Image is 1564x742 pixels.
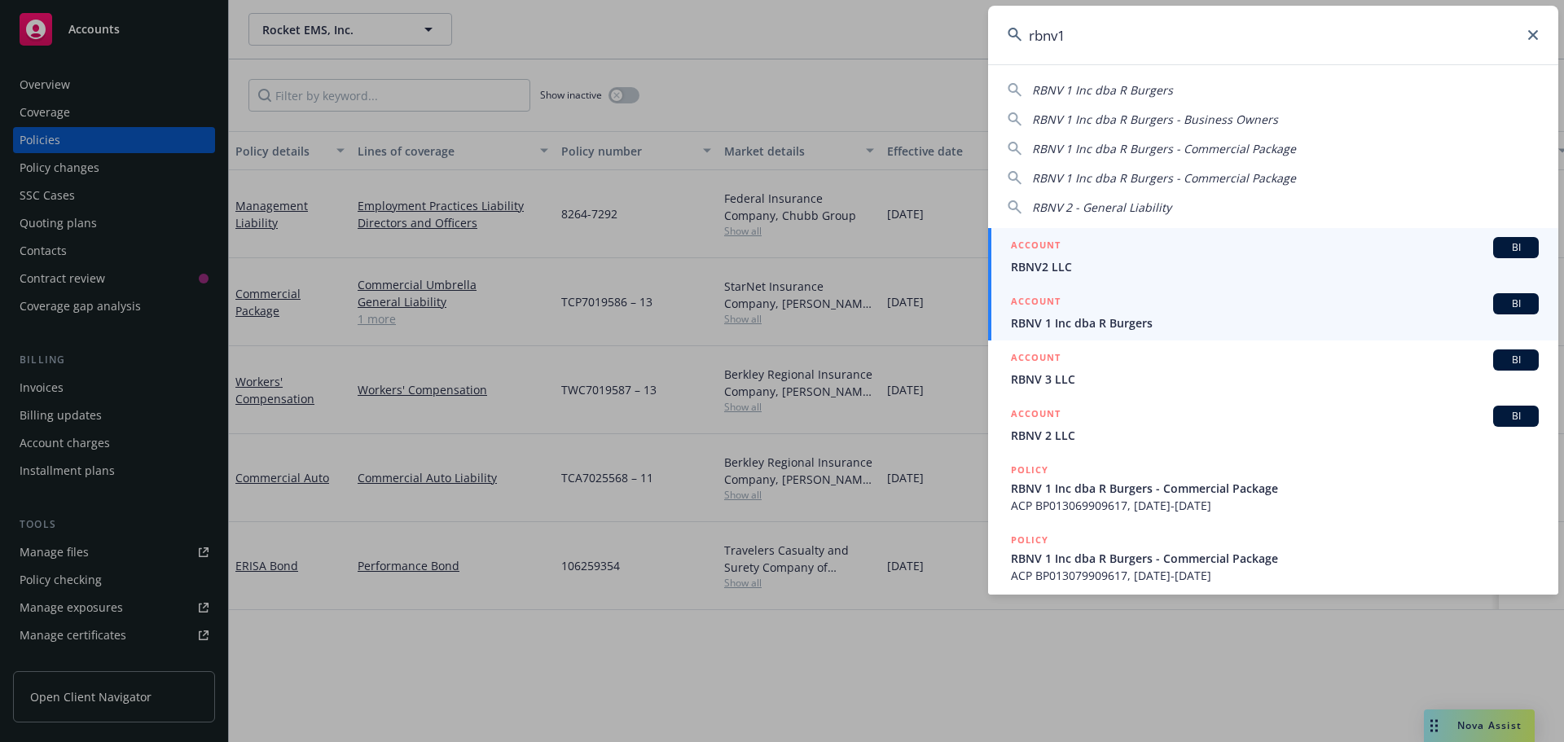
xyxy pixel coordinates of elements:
[1011,237,1061,257] h5: ACCOUNT
[988,284,1558,340] a: ACCOUNTBIRBNV 1 Inc dba R Burgers
[1032,112,1278,127] span: RBNV 1 Inc dba R Burgers - Business Owners
[988,397,1558,453] a: ACCOUNTBIRBNV 2 LLC
[1011,406,1061,425] h5: ACCOUNT
[988,6,1558,64] input: Search...
[1032,141,1296,156] span: RBNV 1 Inc dba R Burgers - Commercial Package
[1011,349,1061,369] h5: ACCOUNT
[1011,567,1539,584] span: ACP BP013079909617, [DATE]-[DATE]
[1032,82,1173,98] span: RBNV 1 Inc dba R Burgers
[1011,427,1539,444] span: RBNV 2 LLC
[1500,296,1532,311] span: BI
[1011,462,1048,478] h5: POLICY
[1011,532,1048,548] h5: POLICY
[1500,353,1532,367] span: BI
[1011,293,1061,313] h5: ACCOUNT
[1032,200,1171,215] span: RBNV 2 - General Liability
[1011,371,1539,388] span: RBNV 3 LLC
[1011,480,1539,497] span: RBNV 1 Inc dba R Burgers - Commercial Package
[988,228,1558,284] a: ACCOUNTBIRBNV2 LLC
[1011,258,1539,275] span: RBNV2 LLC
[988,453,1558,523] a: POLICYRBNV 1 Inc dba R Burgers - Commercial PackageACP BP013069909617, [DATE]-[DATE]
[1011,497,1539,514] span: ACP BP013069909617, [DATE]-[DATE]
[1500,240,1532,255] span: BI
[988,523,1558,593] a: POLICYRBNV 1 Inc dba R Burgers - Commercial PackageACP BP013079909617, [DATE]-[DATE]
[988,340,1558,397] a: ACCOUNTBIRBNV 3 LLC
[1011,550,1539,567] span: RBNV 1 Inc dba R Burgers - Commercial Package
[1032,170,1296,186] span: RBNV 1 Inc dba R Burgers - Commercial Package
[1011,314,1539,331] span: RBNV 1 Inc dba R Burgers
[1500,409,1532,424] span: BI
